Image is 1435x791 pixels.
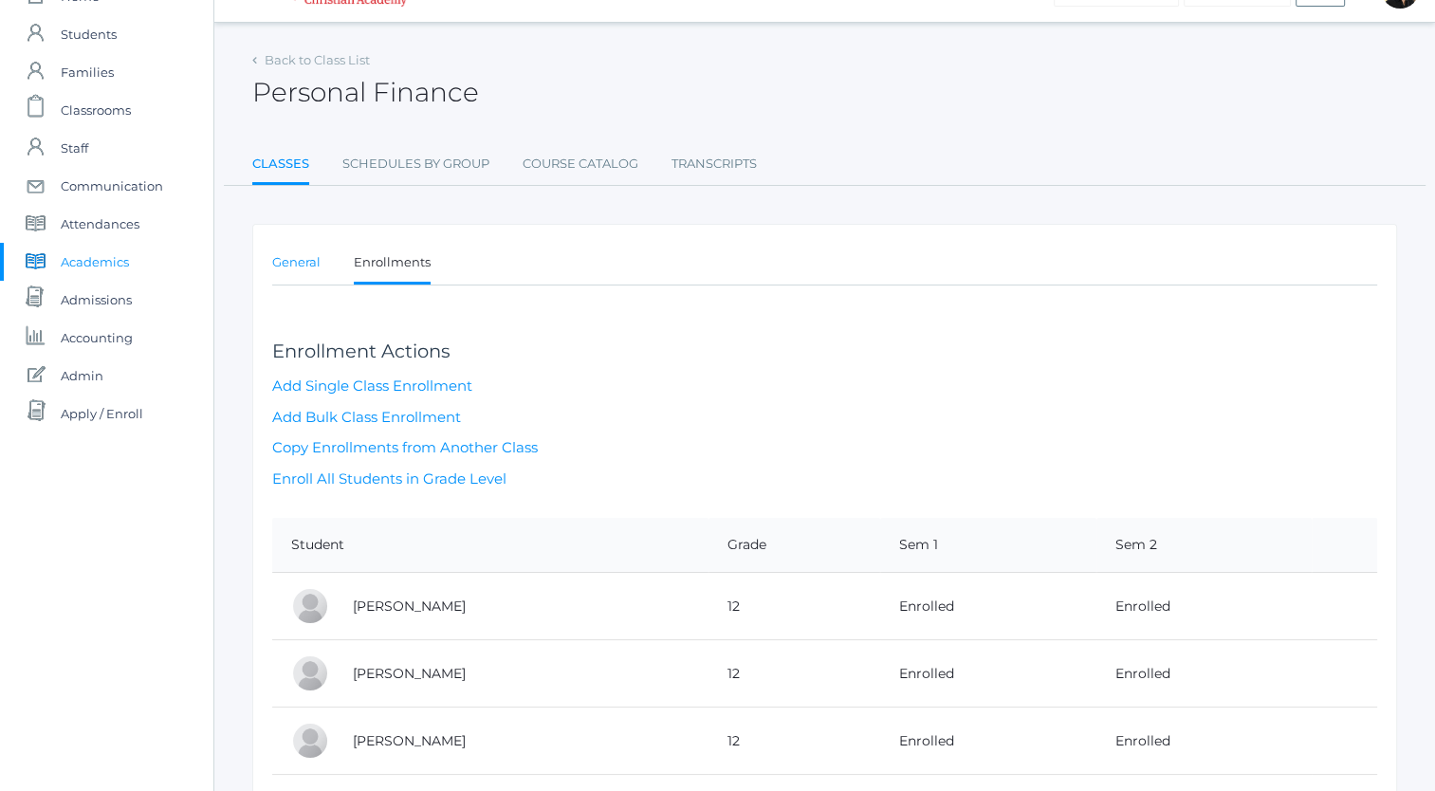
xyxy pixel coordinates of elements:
span: Communication [61,167,163,205]
th: Student [272,518,708,573]
td: 12 [708,640,880,708]
div: Sophia Pindel [291,654,329,692]
span: Families [61,53,114,91]
span: Attendances [61,205,139,243]
td: 12 [708,708,880,775]
a: General [272,244,321,282]
h2: Personal Finance [252,78,479,107]
a: Enrolled [1115,665,1170,682]
a: Enrolled [899,732,954,749]
span: Accounting [61,319,133,357]
td: 12 [708,573,880,640]
a: [PERSON_NAME] [353,598,466,615]
a: Transcripts [672,145,757,183]
th: Grade [708,518,880,573]
span: Staff [61,129,88,167]
span: Admissions [61,281,132,319]
a: [PERSON_NAME] [353,665,466,682]
a: Add Bulk Class Enrollment [272,408,461,426]
span: Admin [61,357,103,395]
h3: Enrollment Actions [272,341,538,361]
div: Gretchen Renz [291,722,329,760]
a: [PERSON_NAME] [353,732,466,749]
div: Natalia Nichols [291,587,329,625]
th: Sem 1 [880,518,1096,573]
a: Back to Class List [265,52,370,67]
a: Add Single Class Enrollment [272,377,472,395]
a: Classes [252,145,309,186]
a: Enrollments [354,244,431,285]
th: Sem 2 [1096,518,1313,573]
span: Classrooms [61,91,131,129]
a: Enrolled [1115,732,1170,749]
a: Schedules By Group [342,145,489,183]
a: Course Catalog [523,145,638,183]
a: Enroll All Students in Grade Level [272,469,506,487]
a: Copy Enrollments from Another Class [272,438,538,456]
span: Apply / Enroll [61,395,143,432]
span: Academics [61,243,129,281]
a: Enrolled [899,598,954,615]
a: Enrolled [1115,598,1170,615]
a: Enrolled [899,665,954,682]
span: Students [61,15,117,53]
